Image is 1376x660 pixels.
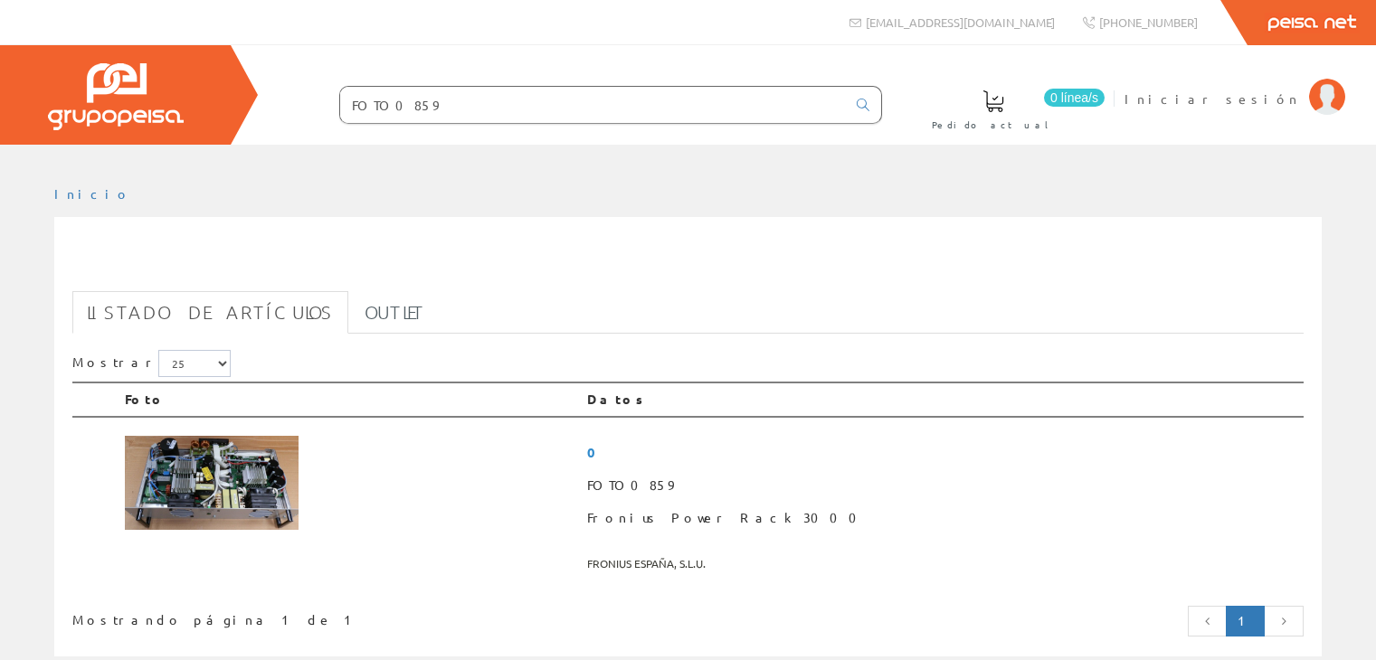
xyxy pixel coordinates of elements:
[1226,606,1265,636] a: Página actual
[72,604,570,629] div: Mostrando página 1 de 1
[72,246,1304,282] h1: FOTO0859
[340,87,846,123] input: Buscar ...
[587,502,1296,534] span: Fronius Power Rack 3000
[1044,89,1105,107] span: 0 línea/s
[54,185,131,202] a: Inicio
[125,436,299,530] img: Foto artículo Fronius Power Rack 3000 (192x104.09828009828)
[1125,90,1300,108] span: Iniciar sesión
[118,382,580,417] th: Foto
[350,291,440,334] a: Outlet
[1099,14,1198,30] span: [PHONE_NUMBER]
[48,63,184,130] img: Grupo Peisa
[72,291,348,334] a: Listado de artículos
[1188,606,1228,636] a: Página anterior
[72,350,231,377] label: Mostrar
[1125,75,1345,92] a: Iniciar sesión
[932,116,1055,134] span: Pedido actual
[587,436,1296,469] span: 0
[866,14,1055,30] span: [EMAIL_ADDRESS][DOMAIN_NAME]
[580,382,1304,417] th: Datos
[1264,606,1304,636] a: Página siguiente
[587,549,1296,579] span: FRONIUS ESPAÑA, S.L.U.
[158,350,231,377] select: Mostrar
[587,469,1296,502] span: FOTO0859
